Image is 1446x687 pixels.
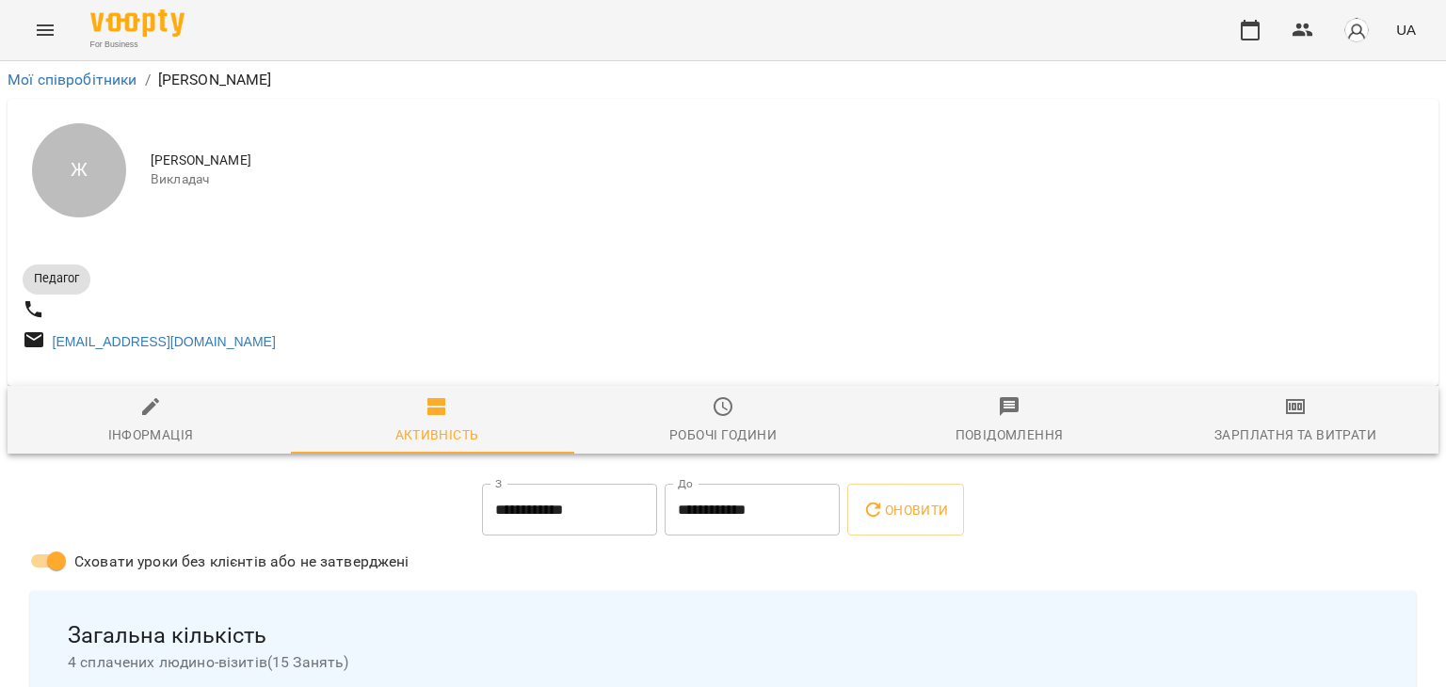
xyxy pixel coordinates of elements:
li: / [145,69,151,91]
button: Menu [23,8,68,53]
div: Робочі години [669,423,777,446]
div: Ж [32,123,126,217]
span: UA [1396,20,1416,40]
span: Педагог [23,270,90,287]
img: avatar_s.png [1343,17,1370,43]
p: [PERSON_NAME] [158,69,272,91]
span: Викладач [151,170,1423,189]
span: For Business [90,39,185,51]
button: Оновити [847,484,963,536]
div: Активність [395,423,479,446]
span: Оновити [862,499,948,521]
button: UA [1389,12,1423,47]
span: [PERSON_NAME] [151,152,1423,170]
span: 4 сплачених людино-візитів ( 15 Занять ) [68,651,1378,674]
div: Повідомлення [956,423,1064,446]
div: Зарплатня та Витрати [1214,423,1376,446]
nav: breadcrumb [8,69,1438,91]
a: [EMAIL_ADDRESS][DOMAIN_NAME] [53,334,276,349]
span: Загальна кількість [68,621,1378,650]
div: Інформація [108,423,194,446]
span: Сховати уроки без клієнтів або не затверджені [74,551,410,573]
img: Voopty Logo [90,9,185,37]
a: Мої співробітники [8,71,137,88]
